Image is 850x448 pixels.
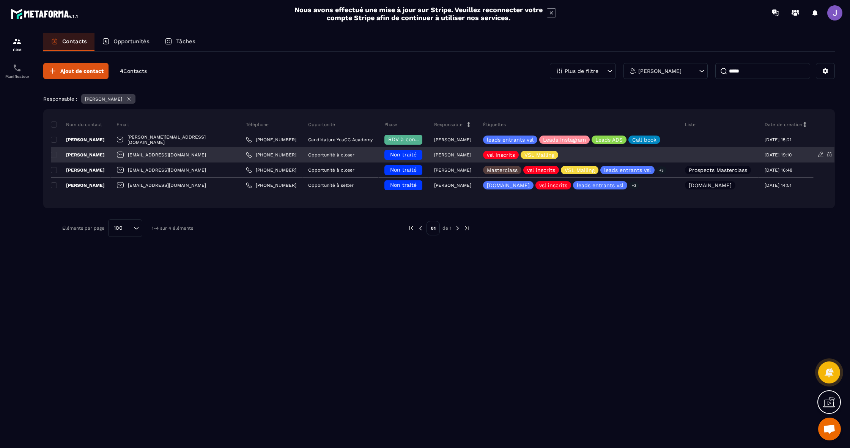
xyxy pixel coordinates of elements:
p: [DATE] 16:48 [765,167,792,173]
a: Contacts [43,33,94,51]
span: Non traité [390,151,417,158]
button: Ajout de contact [43,63,109,79]
p: 4 [120,68,147,75]
p: leads entrants vsl [577,183,623,188]
p: [PERSON_NAME] [434,152,471,158]
p: [PERSON_NAME] [51,137,105,143]
p: [DATE] 15:21 [765,137,792,142]
p: leads entrants vsl [487,137,534,142]
p: +3 [656,166,666,174]
p: Éléments par page [62,226,104,231]
p: vsl inscrits [539,183,567,188]
a: formationformationCRM [2,31,32,58]
a: schedulerschedulerPlanificateur [2,58,32,84]
span: RDV à confimer ❓ [388,136,437,142]
p: [PERSON_NAME] [434,183,471,188]
a: [PHONE_NUMBER] [246,152,296,158]
p: Téléphone [246,121,269,128]
p: Responsable [434,121,463,128]
img: scheduler [13,63,22,73]
p: Liste [685,121,696,128]
p: Opportunité à closer [308,167,354,173]
a: Ouvrir le chat [818,418,841,440]
img: next [464,225,471,232]
span: Non traité [390,182,417,188]
p: VSL Mailing [524,152,554,158]
a: Tâches [157,33,203,51]
p: [DATE] 14:51 [765,183,792,188]
p: [DATE] 19:10 [765,152,792,158]
p: Candidature YouGC Academy [308,137,373,142]
p: [DOMAIN_NAME] [487,183,530,188]
p: Opportunité à setter [308,183,354,188]
p: leads entrants vsl [604,167,651,173]
img: logo [11,7,79,21]
div: Search for option [108,219,142,237]
p: Call book [632,137,656,142]
a: [PHONE_NUMBER] [246,182,296,188]
p: Tâches [176,38,195,45]
p: [PERSON_NAME] [638,68,682,74]
p: [PERSON_NAME] [434,167,471,173]
img: formation [13,37,22,46]
p: Masterclass [487,167,518,173]
p: Date de création [765,121,802,128]
p: [DOMAIN_NAME] [689,183,732,188]
p: Plus de filtre [565,68,598,74]
p: de 1 [442,225,452,231]
p: Opportunité [308,121,335,128]
p: Email [116,121,129,128]
p: Planificateur [2,74,32,79]
img: next [454,225,461,232]
p: 1-4 sur 4 éléments [152,226,193,231]
p: vsl inscrits [527,167,555,173]
p: 01 [427,221,440,235]
p: VSL Mailing [565,167,595,173]
p: +3 [629,181,639,189]
a: [PHONE_NUMBER] [246,137,296,143]
p: Étiquettes [483,121,506,128]
a: Opportunités [94,33,157,51]
span: Non traité [390,167,417,173]
p: Prospects Masterclass [689,167,747,173]
p: CRM [2,48,32,52]
p: [PERSON_NAME] [51,152,105,158]
span: Contacts [123,68,147,74]
img: prev [417,225,424,232]
p: [PERSON_NAME] [434,137,471,142]
p: Opportunités [113,38,150,45]
img: prev [408,225,414,232]
h2: Nous avons effectué une mise à jour sur Stripe. Veuillez reconnecter votre compte Stripe afin de ... [294,6,543,22]
p: Leads ADS [595,137,623,142]
span: Ajout de contact [60,67,104,75]
p: Opportunité à closer [308,152,354,158]
p: Contacts [62,38,87,45]
p: Nom du contact [51,121,102,128]
p: vsl inscrits [487,152,515,158]
p: Leads Instagram [543,137,586,142]
span: 100 [111,224,125,232]
p: Responsable : [43,96,77,102]
input: Search for option [125,224,132,232]
p: [PERSON_NAME] [51,167,105,173]
p: Phase [384,121,397,128]
a: [PHONE_NUMBER] [246,167,296,173]
p: [PERSON_NAME] [51,182,105,188]
p: [PERSON_NAME] [85,96,122,102]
